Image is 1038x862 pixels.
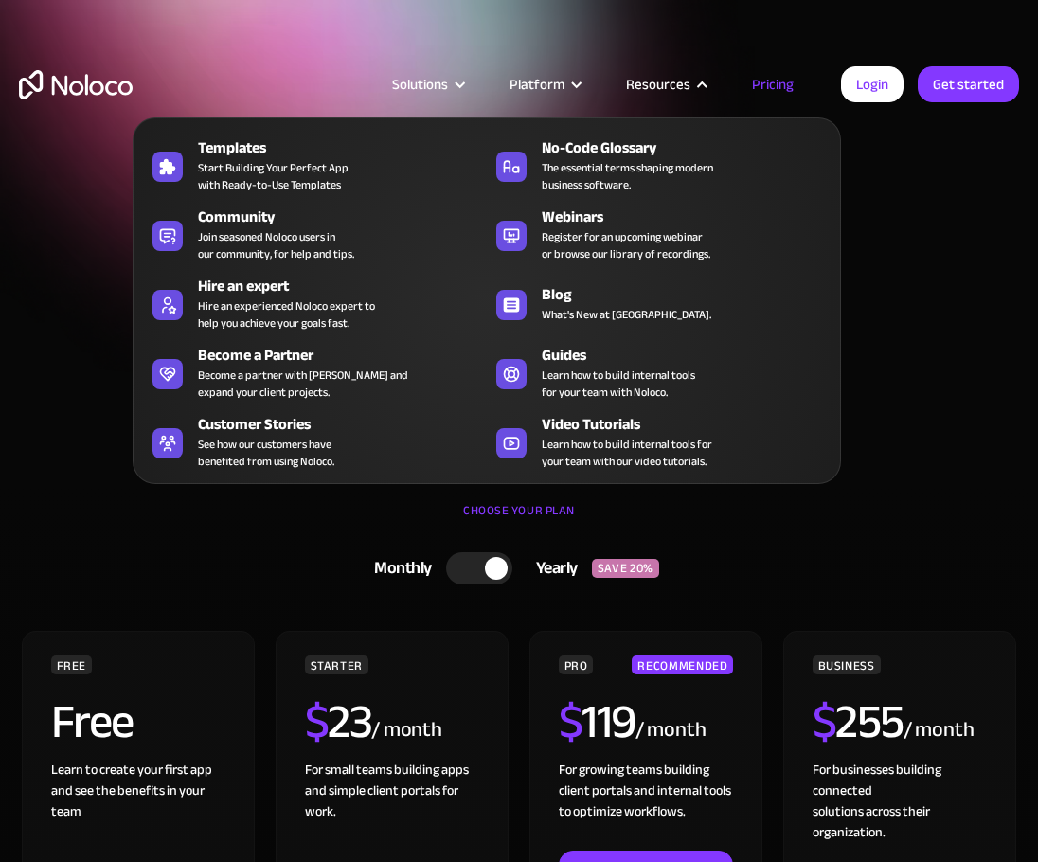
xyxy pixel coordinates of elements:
[350,554,446,583] div: Monthly
[19,294,1019,322] h2: Start for free. Upgrade to support your business at any stage.
[728,72,817,97] a: Pricing
[559,655,594,674] div: PRO
[143,409,487,474] a: Customer StoriesSee how our customers havebenefited from using Noloco.
[198,367,408,401] div: Become a partner with [PERSON_NAME] and expand your client projects.
[371,715,442,745] div: / month
[904,715,975,745] div: / month
[143,133,487,197] a: TemplatesStart Building Your Perfect Appwith Ready-to-Use Templates
[487,340,831,404] a: GuidesLearn how to build internal toolsfor your team with Noloco.
[198,275,495,297] div: Hire an expert
[486,72,602,97] div: Platform
[392,72,448,97] div: Solutions
[542,206,839,228] div: Webinars
[143,271,487,335] a: Hire an expertHire an experienced Noloco expert tohelp you achieve your goals fast.
[559,677,582,766] span: $
[305,698,372,745] h2: 23
[542,344,839,367] div: Guides
[592,559,659,578] div: SAVE 20%
[635,715,707,745] div: / month
[198,436,334,470] span: See how our customers have benefited from using Noloco.
[813,655,881,674] div: BUSINESS
[813,677,836,766] span: $
[542,306,711,323] span: What's New at [GEOGRAPHIC_DATA].
[542,283,839,306] div: Blog
[51,698,134,745] h2: Free
[510,72,564,97] div: Platform
[841,66,904,102] a: Login
[198,413,495,436] div: Customer Stories
[198,136,495,159] div: Templates
[198,206,495,228] div: Community
[143,340,487,404] a: Become a PartnerBecome a partner with [PERSON_NAME] andexpand your client projects.
[143,202,487,266] a: CommunityJoin seasoned Noloco users inour community, for help and tips.
[305,655,368,674] div: STARTER
[368,72,486,97] div: Solutions
[918,66,1019,102] a: Get started
[559,698,635,745] h2: 119
[19,496,1019,544] div: CHOOSE YOUR PLAN
[626,72,690,97] div: Resources
[305,677,329,766] span: $
[198,159,349,193] span: Start Building Your Perfect App with Ready-to-Use Templates
[559,760,734,851] div: For growing teams building client portals and internal tools to optimize workflows.
[51,655,93,674] div: FREE
[19,70,133,99] a: home
[198,344,495,367] div: Become a Partner
[198,228,354,262] span: Join seasoned Noloco users in our community, for help and tips.
[487,202,831,266] a: WebinarsRegister for an upcoming webinaror browse our library of recordings.
[602,72,728,97] div: Resources
[198,297,375,332] div: Hire an experienced Noloco expert to help you achieve your goals fast.
[542,367,695,401] span: Learn how to build internal tools for your team with Noloco.
[813,698,904,745] h2: 255
[542,159,713,193] span: The essential terms shaping modern business software.
[19,161,1019,275] h1: Flexible Pricing Designed for Business
[542,413,839,436] div: Video Tutorials
[487,409,831,474] a: Video TutorialsLearn how to build internal tools foryour team with our video tutorials.
[487,133,831,197] a: No-Code GlossaryThe essential terms shaping modernbusiness software.
[487,271,831,335] a: BlogWhat's New at [GEOGRAPHIC_DATA].
[133,91,841,484] nav: Resources
[542,436,712,470] span: Learn how to build internal tools for your team with our video tutorials.
[512,554,592,583] div: Yearly
[632,655,733,674] div: RECOMMENDED
[542,228,710,262] span: Register for an upcoming webinar or browse our library of recordings.
[542,136,839,159] div: No-Code Glossary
